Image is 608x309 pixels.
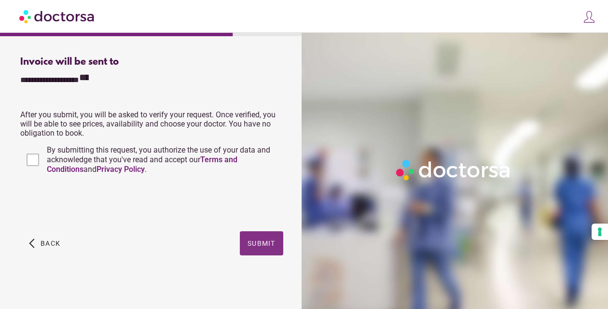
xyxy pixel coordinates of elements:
[240,231,283,255] button: Submit
[47,145,270,174] span: By submitting this request, you authorize the use of your data and acknowledge that you've read a...
[592,224,608,240] button: Your consent preferences for tracking technologies
[20,184,167,222] iframe: reCAPTCHA
[248,239,276,247] span: Submit
[47,155,237,174] a: Terms and Conditions
[582,10,596,24] img: icons8-customer-100.png
[19,5,96,27] img: Doctorsa.com
[97,165,145,174] a: Privacy Policy
[393,156,514,183] img: Logo-Doctorsa-trans-White-partial-flat.png
[25,231,64,255] button: arrow_back_ios Back
[41,239,60,247] span: Back
[20,110,283,138] p: After you submit, you will be asked to verify your request. Once verified, you will be able to se...
[20,56,283,68] div: Invoice will be sent to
